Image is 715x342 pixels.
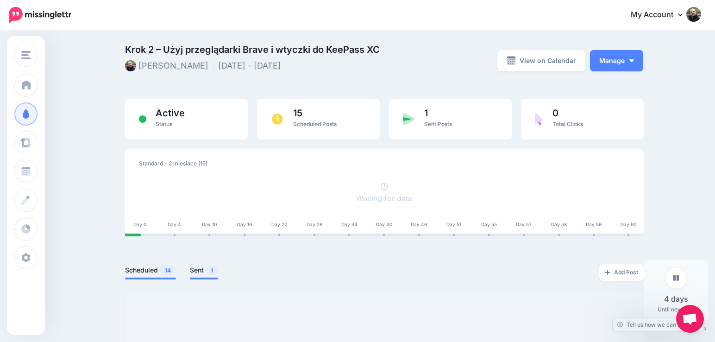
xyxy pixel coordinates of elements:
a: My Account [621,4,701,26]
span: 15 [293,108,337,118]
div: Day 57 [510,222,538,227]
span: 1 [424,108,452,118]
div: Day 59 [580,222,608,227]
div: Day 16 [231,222,258,227]
li: [PERSON_NAME] [125,59,213,73]
div: Day 22 [265,222,293,227]
a: Tell us how we can improve [613,318,704,331]
a: Scheduled14 [125,265,176,276]
div: Day 28 [301,222,328,227]
div: Day 40 [370,222,398,227]
span: Active [156,108,185,118]
div: Standard - 2 miesiace (15) [139,158,630,169]
span: Total Clicks [552,120,583,127]
button: Manage [590,50,643,71]
div: Day 58 [545,222,573,227]
div: Day 60 [615,222,642,227]
li: [DATE] - [DATE] [218,59,286,73]
div: Until next post [644,260,708,322]
div: Day 34 [335,222,363,227]
img: menu.png [21,51,31,59]
div: Day 51 [440,222,468,227]
img: paper-plane-green.png [403,113,415,125]
span: 0 [552,108,583,118]
span: Krok 2 – Użyj przeglądarki Brave i wtyczki do KeePass XC [125,45,466,54]
img: arrow-down-white.png [629,59,634,62]
img: pointer-purple.png [535,113,543,126]
div: Day 4 [161,222,188,227]
span: Status [156,120,172,127]
span: Sent Posts [424,120,452,127]
img: calendar-grey-darker.png [507,56,516,65]
div: Day 55 [475,222,503,227]
div: Day 46 [405,222,433,227]
a: Otwarty czat [676,305,704,333]
a: View on Calendar [497,50,585,71]
span: 14 [160,266,176,275]
div: Day 10 [195,222,223,227]
img: Missinglettr [9,7,71,23]
a: Add Post [599,264,644,281]
span: 4 days [664,293,688,305]
img: plus-grey-dark.png [605,270,610,275]
a: Sent1 [190,265,218,276]
img: clock.png [271,113,284,126]
span: Scheduled Posts [293,120,337,127]
span: 1 [206,266,218,275]
div: Day 0 [126,222,154,227]
a: Waiting for data [356,182,412,203]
